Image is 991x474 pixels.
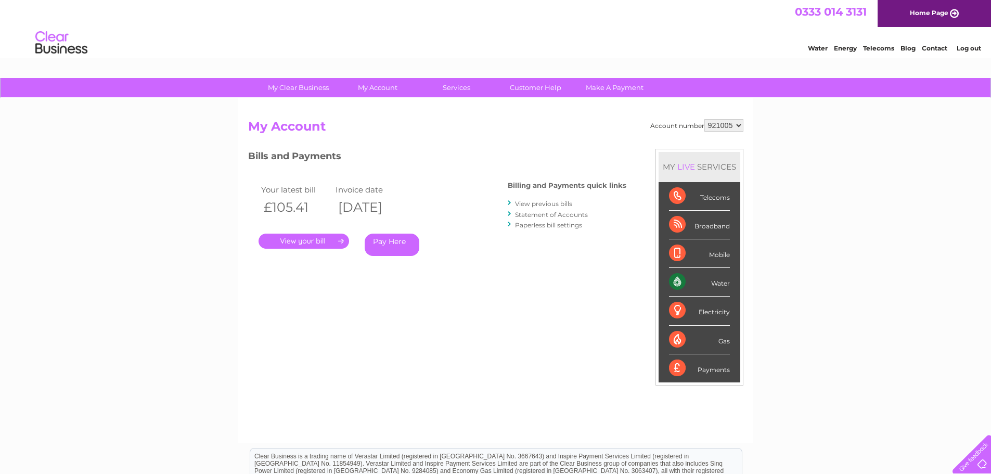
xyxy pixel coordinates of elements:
[248,119,743,139] h2: My Account
[333,183,408,197] td: Invoice date
[515,221,582,229] a: Paperless bill settings
[669,297,730,325] div: Electricity
[795,5,867,18] a: 0333 014 3131
[669,211,730,239] div: Broadband
[515,200,572,208] a: View previous bills
[493,78,578,97] a: Customer Help
[900,44,916,52] a: Blog
[957,44,981,52] a: Log out
[675,162,697,172] div: LIVE
[334,78,420,97] a: My Account
[669,182,730,211] div: Telecoms
[863,44,894,52] a: Telecoms
[414,78,499,97] a: Services
[259,183,333,197] td: Your latest bill
[669,239,730,268] div: Mobile
[650,119,743,132] div: Account number
[572,78,658,97] a: Make A Payment
[922,44,947,52] a: Contact
[255,78,341,97] a: My Clear Business
[834,44,857,52] a: Energy
[333,197,408,218] th: [DATE]
[259,234,349,249] a: .
[248,149,626,167] h3: Bills and Payments
[808,44,828,52] a: Water
[508,182,626,189] h4: Billing and Payments quick links
[669,268,730,297] div: Water
[250,6,742,50] div: Clear Business is a trading name of Verastar Limited (registered in [GEOGRAPHIC_DATA] No. 3667643...
[669,326,730,354] div: Gas
[659,152,740,182] div: MY SERVICES
[35,27,88,59] img: logo.png
[669,354,730,382] div: Payments
[515,211,588,219] a: Statement of Accounts
[365,234,419,256] a: Pay Here
[259,197,333,218] th: £105.41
